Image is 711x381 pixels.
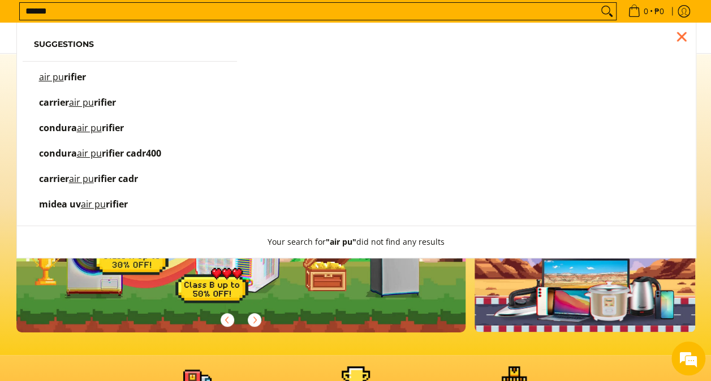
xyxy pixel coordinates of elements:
div: Close pop up [673,28,690,45]
mark: air pu [77,122,102,134]
p: condura air purifier cadr400 [39,149,161,169]
span: rifier [106,198,128,210]
span: • [624,5,667,18]
a: air purifier [34,73,226,93]
button: Next [242,308,267,332]
button: Your search for"air pu"did not find any results [256,226,456,258]
mark: air pu [77,147,102,159]
a: condura air purifier [34,124,226,144]
span: ₱0 [653,7,666,15]
span: 0 [642,7,650,15]
a: condura air purifier cadr400 [34,149,226,169]
button: Previous [215,308,240,332]
span: condura [39,147,77,159]
mark: air pu [69,96,94,109]
a: carrier air purifier cadr [34,175,226,194]
span: carrier [39,96,69,109]
span: condura [39,122,77,134]
p: carrier air purifier [39,98,116,118]
span: rifier [102,122,124,134]
h6: Suggestions [34,40,226,50]
span: rifier cadr [94,172,138,185]
span: midea uv [39,198,81,210]
span: carrier [39,172,69,185]
p: midea uv air purifier [39,200,128,220]
p: condura air purifier [39,124,124,144]
mark: air pu [69,172,94,185]
a: midea uv air purifier [34,200,226,220]
span: rifier [94,96,116,109]
span: rifier cadr400 [102,147,161,159]
mark: air pu [81,198,106,210]
a: carrier air purifier [34,98,226,118]
button: Search [598,3,616,20]
span: rifier [64,71,86,83]
strong: "air pu" [326,236,356,247]
mark: air pu [39,71,64,83]
p: carrier air purifier cadr [39,175,138,194]
p: air purifier [39,73,86,93]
